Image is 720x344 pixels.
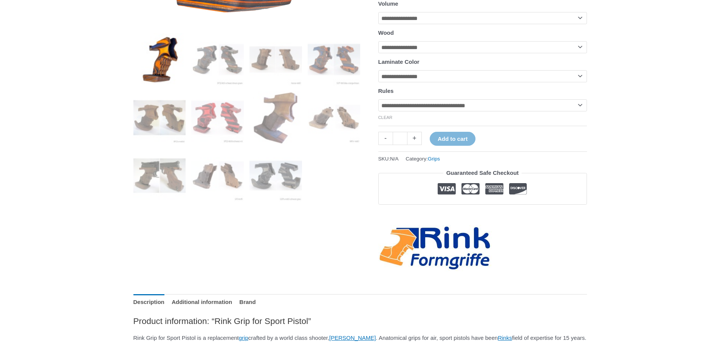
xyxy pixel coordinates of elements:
a: Grips [428,156,440,162]
a: Clear options [378,115,393,120]
a: Rinks [498,335,512,341]
img: Rink Sport Pistol Grip [308,91,360,144]
span: Category: [406,154,440,164]
label: Laminate Color [378,59,420,65]
img: Rink Grip for Sport Pistol [133,33,186,86]
a: + [407,132,422,145]
a: Description [133,294,165,310]
h2: Product information: “Rink Grip for Sport Pistol” [133,316,587,327]
img: Rink Grip for Sport Pistol - Image 6 [191,91,244,144]
a: grip [239,335,248,341]
a: Additional information [172,294,232,310]
span: SKU: [378,154,399,164]
img: Rink Grip for Sport Pistol - Image 10 [191,150,244,202]
button: Add to cart [430,132,475,146]
iframe: Customer reviews powered by Trustpilot [378,210,587,219]
img: Rink Grip for Sport Pistol - Image 2 [191,33,244,86]
img: Rink Grip for Sport Pistol - Image 5 [133,91,186,144]
label: Volume [378,0,398,7]
legend: Guaranteed Safe Checkout [443,168,522,178]
img: Rink Grip for Sport Pistol - Image 9 [133,150,186,202]
a: [PERSON_NAME] [329,335,376,341]
input: Product quantity [393,132,407,145]
a: Rink-Formgriffe [378,225,492,271]
label: Wood [378,29,394,36]
span: N/A [390,156,399,162]
img: Rink Grip for Sport Pistol - Image 7 [249,91,302,144]
a: - [378,132,393,145]
img: Rink Grip for Sport Pistol - Image 11 [249,150,302,202]
img: Rink Grip for Sport Pistol - Image 4 [308,33,360,86]
label: Rules [378,88,394,94]
a: Brand [239,294,255,310]
img: Rink Grip for Sport Pistol - Image 3 [249,33,302,86]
